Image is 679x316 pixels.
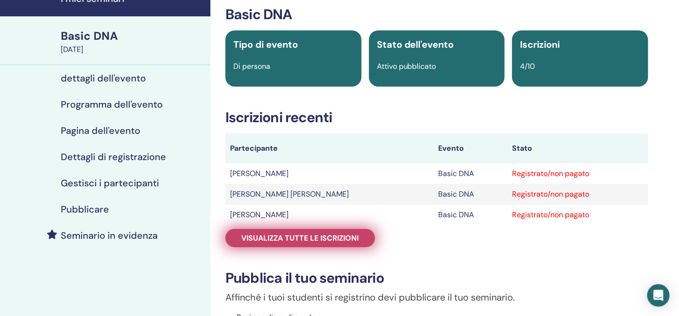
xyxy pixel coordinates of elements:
[377,38,454,51] span: Stato dell'evento
[507,133,648,163] th: Stato
[225,133,433,163] th: Partecipante
[61,230,158,241] h4: Seminario in evidenza
[242,233,359,243] span: Visualizza tutte le iscrizioni
[61,151,166,162] h4: Dettagli di registrazione
[512,209,643,220] div: Registrato/non pagato
[225,270,648,287] h3: Pubblica il tuo seminario
[225,184,433,205] td: [PERSON_NAME] [PERSON_NAME]
[61,28,205,44] div: Basic DNA
[61,99,163,110] h4: Programma dell'evento
[512,189,643,200] div: Registrato/non pagato
[225,229,375,247] a: Visualizza tutte le iscrizioni
[512,168,643,179] div: Registrato/non pagato
[61,204,109,215] h4: Pubblicare
[61,44,205,55] div: [DATE]
[433,184,507,205] td: Basic DNA
[647,284,670,307] div: Open Intercom Messenger
[55,28,210,55] a: Basic DNA[DATE]
[520,61,535,71] span: 4/10
[225,290,648,304] p: Affinché i tuoi studenti si registrino devi pubblicare il tuo seminario.
[233,61,270,71] span: Di persona
[61,73,146,84] h4: dettagli dell'evento
[433,205,507,225] td: Basic DNA
[433,163,507,184] td: Basic DNA
[520,38,560,51] span: Iscrizioni
[225,109,648,126] h3: Iscrizioni recenti
[225,163,433,184] td: [PERSON_NAME]
[377,61,436,71] span: Attivo pubblicato
[61,125,140,136] h4: Pagina dell'evento
[61,177,159,189] h4: Gestisci i partecipanti
[225,6,648,23] h3: Basic DNA
[225,205,433,225] td: [PERSON_NAME]
[433,133,507,163] th: Evento
[233,38,298,51] span: Tipo di evento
